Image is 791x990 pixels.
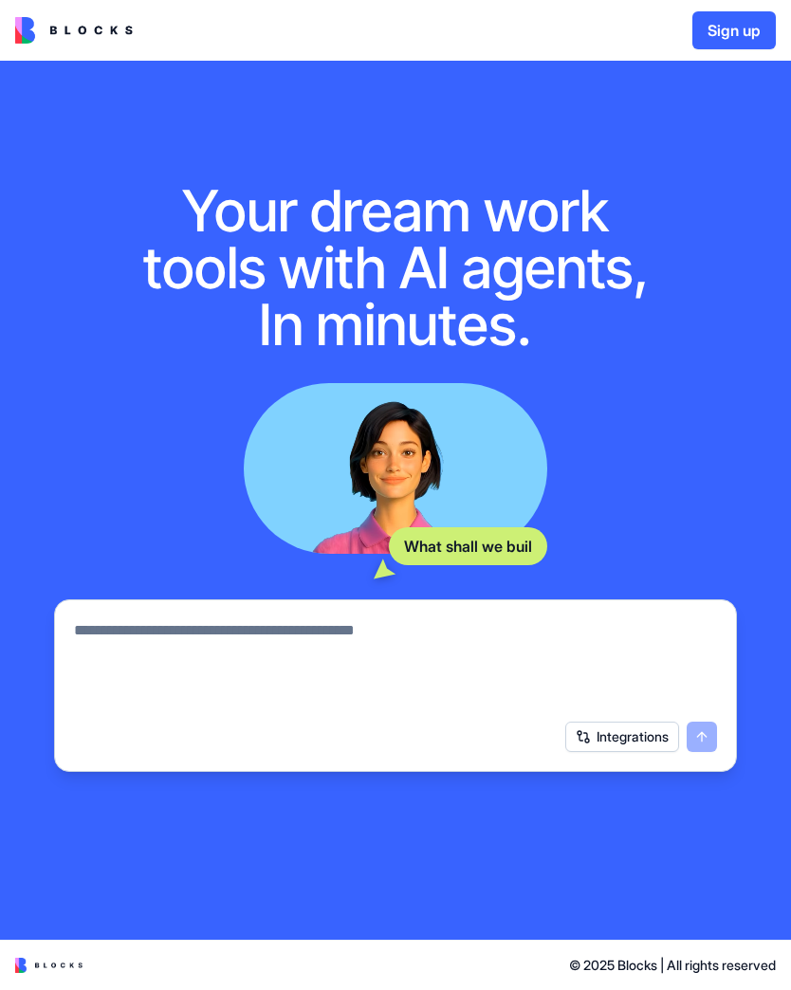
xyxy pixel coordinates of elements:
button: Integrations [565,722,679,752]
img: logo [15,958,83,973]
h1: Your dream work tools with AI agents, In minutes. [122,182,669,353]
button: Sign up [692,11,776,49]
span: © 2025 Blocks | All rights reserved [569,956,776,975]
img: logo [15,17,133,44]
div: What shall we buil [389,527,547,565]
